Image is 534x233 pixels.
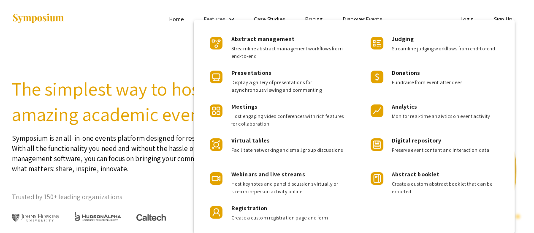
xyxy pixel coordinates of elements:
img: Product Icon [371,138,383,151]
span: Create a custom registration page and form [231,214,345,222]
span: Streamline abstract management workflows from end-to-end [231,45,345,60]
span: Create a custom abstract booklet that can be exported [391,180,502,195]
span: Presentations [231,69,271,77]
span: Host keynotes and panel discussions virtually or stream in-person activity online [231,180,345,195]
span: Registration [231,204,267,212]
img: Product Icon [210,206,222,219]
img: Product Icon [371,172,383,185]
img: Product Icon [371,71,383,83]
img: Product Icon [371,37,383,49]
span: Donations [391,69,420,77]
span: Webinars and live streams [231,170,305,178]
span: Preserve event content and interaction data [391,146,502,154]
span: Judging [391,35,414,43]
span: Meetings [231,103,258,110]
span: Monitor real-time analytics on event activity [391,112,502,120]
span: Virtual tables [231,137,270,144]
span: Facilitate networking and small group discussions [231,146,345,154]
span: Analytics [391,103,417,110]
span: Abstract booklet [391,170,439,178]
span: Abstract management [231,35,295,43]
span: Fundraise from event attendees [391,79,502,86]
img: Product Icon [210,37,222,49]
img: Product Icon [210,104,222,117]
img: Product Icon [371,104,383,117]
img: Product Icon [210,172,222,185]
span: Host engaging video conferences with rich features for collaboration [231,112,345,128]
img: Product Icon [210,71,222,83]
span: Digital repository [391,137,441,144]
span: Display a gallery of presentations for asynchronous viewing and commenting [231,79,345,94]
span: Streamline judging workflows from end-to-end [391,45,502,52]
img: Product Icon [210,138,222,151]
